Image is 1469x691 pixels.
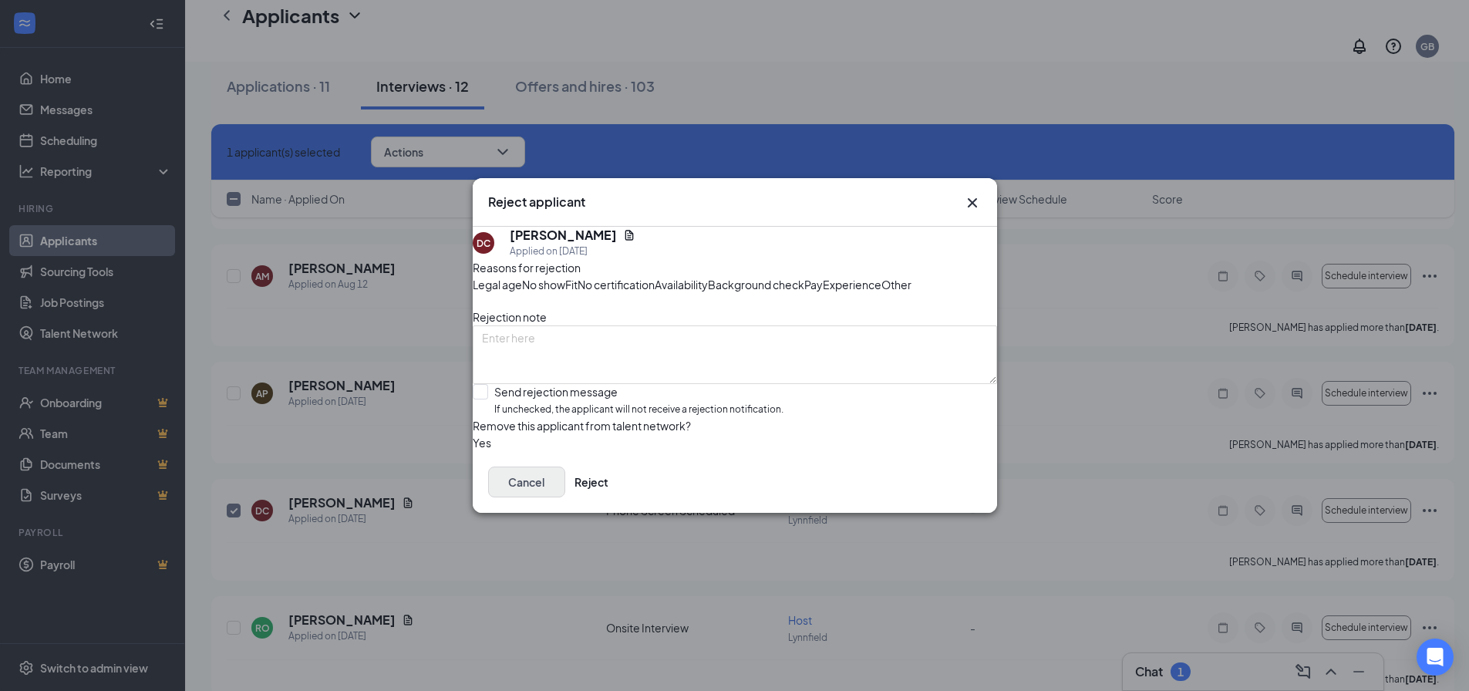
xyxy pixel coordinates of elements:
div: DC [477,237,490,250]
h3: Reject applicant [488,194,585,211]
span: Fit [565,276,578,293]
span: Rejection note [473,310,547,324]
button: Close [963,194,982,212]
svg: Document [623,229,635,241]
span: Other [881,276,911,293]
span: No show [522,276,565,293]
div: Applied on [DATE] [510,244,635,259]
span: Experience [823,276,881,293]
span: Background check [708,276,804,293]
span: No certification [578,276,655,293]
svg: Cross [963,194,982,212]
span: Legal age [473,276,522,293]
h5: [PERSON_NAME] [510,227,617,244]
span: Yes [473,434,491,451]
button: Reject [574,467,608,497]
span: Reasons for rejection [473,261,581,275]
span: Remove this applicant from talent network? [473,419,691,433]
span: Pay [804,276,823,293]
div: Open Intercom Messenger [1417,639,1454,676]
button: Cancel [488,467,565,497]
span: Availability [655,276,708,293]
